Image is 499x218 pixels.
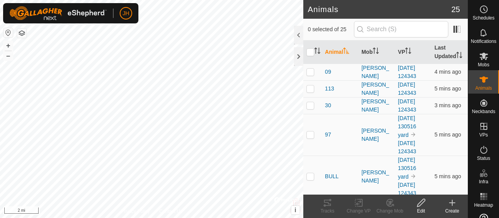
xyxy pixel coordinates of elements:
th: Last Updated [431,41,468,64]
span: i [294,207,296,213]
div: [PERSON_NAME] [361,64,392,80]
div: Create [437,207,468,214]
span: Status [477,156,490,161]
th: VP [395,41,432,64]
p-sorticon: Activate to sort [456,53,462,59]
th: Animal [322,41,359,64]
h2: Animals [308,5,451,14]
a: [DATE] 124343 [398,98,416,113]
a: [DATE] 130516 yard [398,115,416,138]
div: Tracks [312,207,343,214]
img: to [410,173,416,179]
span: 11 Aug 2025, 5:06 pm [434,69,461,75]
a: Contact Us [159,208,182,215]
span: JH [122,9,129,18]
span: 11 Aug 2025, 5:07 pm [434,102,461,108]
span: Schedules [472,16,494,20]
span: 25 [451,4,460,15]
span: 97 [325,131,331,139]
span: 0 selected of 25 [308,25,354,34]
span: Notifications [471,39,496,44]
a: [DATE] 124343 [398,140,416,154]
button: Map Layers [17,28,27,38]
div: [PERSON_NAME] [361,127,392,143]
a: [DATE] 124343 [398,182,416,196]
p-sorticon: Activate to sort [343,49,349,55]
p-sorticon: Activate to sort [373,49,379,55]
button: Reset Map [4,28,13,37]
span: Animals [475,86,492,90]
span: VPs [479,133,488,137]
div: Change Mob [374,207,405,214]
a: Privacy Policy [121,208,150,215]
span: Neckbands [472,109,495,114]
a: [DATE] 124343 [398,65,416,79]
span: 11 Aug 2025, 5:04 pm [434,85,461,92]
button: – [4,51,13,60]
button: i [291,206,300,214]
a: [DATE] 124343 [398,82,416,96]
span: 11 Aug 2025, 5:04 pm [434,131,461,138]
span: 30 [325,101,331,110]
a: [DATE] 130516 yard [398,157,416,180]
span: 113 [325,85,334,93]
span: Heatmap [474,203,493,207]
div: [PERSON_NAME] [361,97,392,114]
span: BULL [325,172,339,181]
input: Search (S) [354,21,448,37]
span: Mobs [478,62,489,67]
div: Change VP [343,207,374,214]
span: Infra [479,179,488,184]
p-sorticon: Activate to sort [405,49,411,55]
button: + [4,41,13,50]
th: Mob [358,41,395,64]
span: 09 [325,68,331,76]
p-sorticon: Activate to sort [314,49,320,55]
div: [PERSON_NAME] [361,168,392,185]
div: [PERSON_NAME] [361,81,392,97]
img: to [410,131,416,138]
img: Gallagher Logo [9,6,107,20]
span: 11 Aug 2025, 5:04 pm [434,173,461,179]
div: Edit [405,207,437,214]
